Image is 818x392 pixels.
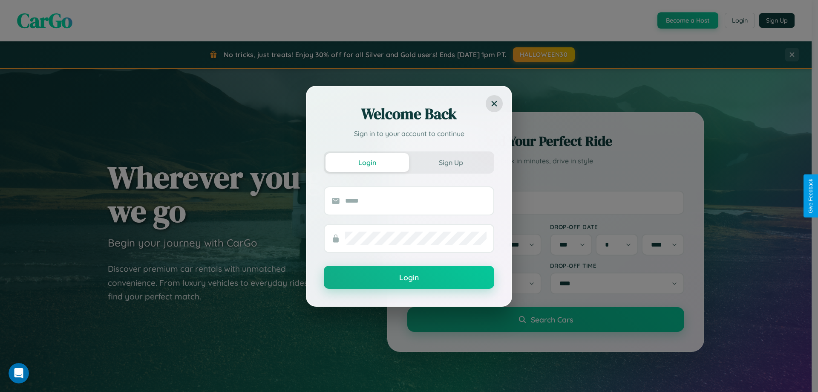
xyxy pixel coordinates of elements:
[324,266,494,289] button: Login
[324,128,494,139] p: Sign in to your account to continue
[324,104,494,124] h2: Welcome Back
[9,363,29,383] iframe: Intercom live chat
[808,179,814,213] div: Give Feedback
[409,153,493,172] button: Sign Up
[325,153,409,172] button: Login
